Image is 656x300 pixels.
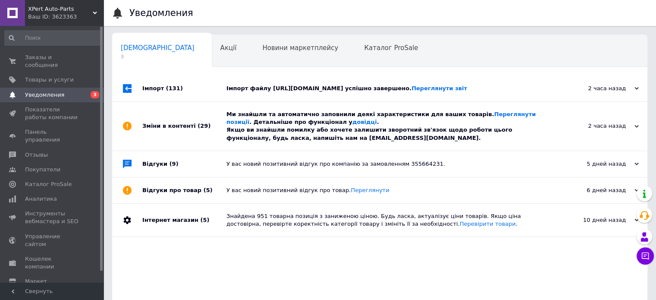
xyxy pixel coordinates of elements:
span: (131) [166,85,183,92]
div: 5 дней назад [552,160,639,168]
a: Переглянути звіт [411,85,467,92]
span: (5) [200,217,209,223]
span: XPert Auto-Parts [28,5,93,13]
span: Покупатели [25,166,60,174]
div: У вас новий позитивний відгук про компанію за замовленням 355664231. [226,160,552,168]
span: (9) [169,161,179,167]
span: [DEMOGRAPHIC_DATA] [121,44,195,52]
span: Уведомления [25,91,64,99]
div: Інтернет магазин [142,204,226,237]
div: Відгуки [142,151,226,177]
span: Аналитика [25,195,57,203]
span: Каталог ProSale [364,44,418,52]
div: Відгуки про товар [142,177,226,203]
div: Імпорт файлу [URL][DOMAIN_NAME] успішно завершено. [226,85,552,92]
span: (29) [198,123,210,129]
span: (5) [204,187,213,193]
span: Показатели работы компании [25,106,80,121]
span: 3 [121,54,195,60]
span: Товары и услуги [25,76,74,84]
span: Инструменты вебмастера и SEO [25,210,80,225]
span: Акції [220,44,237,52]
input: Поиск [4,30,102,46]
div: 6 дней назад [552,186,639,194]
span: Отзывы [25,151,48,159]
span: 3 [91,91,99,98]
button: Чат с покупателем [637,247,654,265]
span: Маркет [25,278,47,285]
h1: Уведомления [129,8,193,18]
span: Панель управления [25,128,80,144]
div: 10 дней назад [552,216,639,224]
span: Кошелек компании [25,255,80,271]
div: У вас новий позитивний відгук про товар. [226,186,552,194]
a: Переглянути [351,187,389,193]
span: Управление сайтом [25,233,80,248]
span: Каталог ProSale [25,180,72,188]
div: 2 часа назад [552,122,639,130]
a: довідці [352,119,377,125]
a: Перевірити товари [460,221,516,227]
span: Новини маркетплейсу [262,44,338,52]
span: Заказы и сообщения [25,54,80,69]
div: Імпорт [142,76,226,101]
div: Зміни в контенті [142,102,226,151]
div: Знайдена 951 товарна позиція з заниженою ціною. Будь ласка, актуалізує ціни товарів. Якщо ціна до... [226,212,552,228]
div: Ваш ID: 3623363 [28,13,104,21]
div: Ми знайшли та автоматично заповнили деякі характеристики для ваших товарів. . Детальніше про функ... [226,111,552,142]
div: 2 часа назад [552,85,639,92]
